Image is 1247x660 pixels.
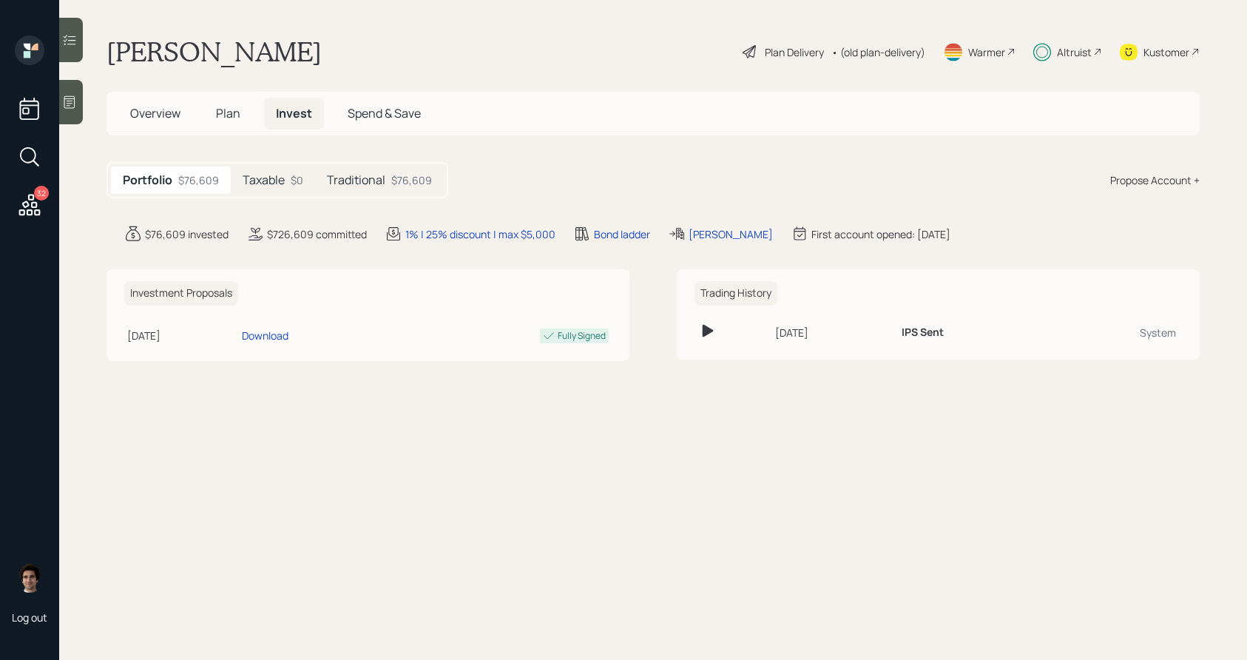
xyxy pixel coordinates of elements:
div: Log out [12,610,47,624]
div: Fully Signed [558,329,606,343]
div: System [1053,325,1176,340]
h5: Traditional [327,173,385,187]
span: Plan [216,105,240,121]
div: Plan Delivery [765,44,824,60]
span: Overview [130,105,180,121]
h6: IPS Sent [902,326,944,339]
span: Invest [276,105,312,121]
div: $76,609 invested [145,226,229,242]
div: 1% | 25% discount | max $5,000 [405,226,555,242]
div: [DATE] [127,328,236,343]
div: $726,609 committed [267,226,367,242]
div: Warmer [968,44,1005,60]
div: Propose Account + [1110,172,1200,188]
h5: Portfolio [123,173,172,187]
span: Spend & Save [348,105,421,121]
div: [PERSON_NAME] [689,226,773,242]
div: $76,609 [178,172,219,188]
div: [DATE] [775,325,890,340]
div: • (old plan-delivery) [831,44,925,60]
div: $76,609 [391,172,432,188]
h6: Investment Proposals [124,281,238,306]
div: First account opened: [DATE] [811,226,950,242]
div: Kustomer [1143,44,1189,60]
h6: Trading History [695,281,777,306]
div: Download [242,328,288,343]
div: Altruist [1057,44,1092,60]
div: 32 [34,186,49,201]
h5: Taxable [243,173,285,187]
div: Bond ladder [594,226,650,242]
div: $0 [291,172,303,188]
img: harrison-schaefer-headshot-2.png [15,563,44,593]
h1: [PERSON_NAME] [107,36,322,68]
